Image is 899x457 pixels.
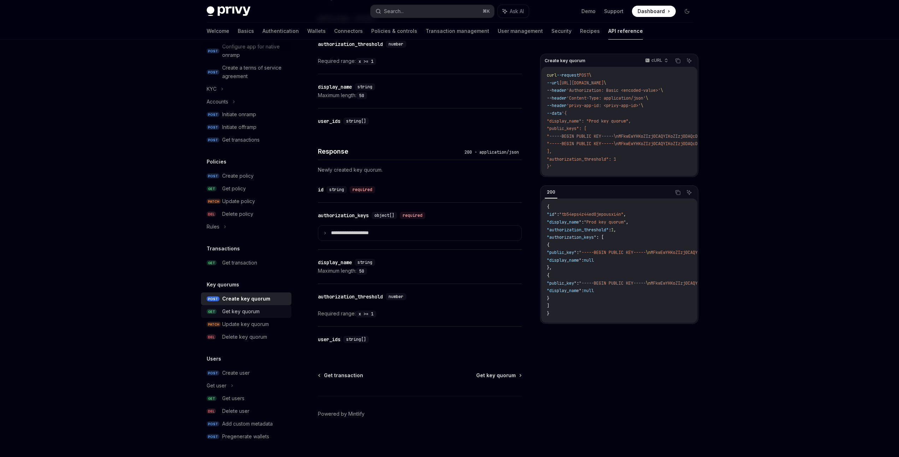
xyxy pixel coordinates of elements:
div: Get transaction [222,259,257,267]
a: GETGet users [201,392,291,405]
a: DELDelete key quorum [201,331,291,343]
span: : [581,288,584,293]
div: Create key quorum [222,295,270,303]
div: 200 [545,188,557,196]
span: DEL [207,334,216,340]
a: POSTPregenerate wallets [201,430,291,443]
span: POST [207,296,219,302]
button: Search...⌘K [371,5,494,18]
button: Toggle dark mode [681,6,693,17]
span: null [584,288,594,293]
span: DEL [207,212,216,217]
span: }, [547,265,552,271]
span: POST [207,112,219,117]
span: "public_key" [547,280,576,286]
span: : [ [596,235,604,240]
span: "-----BEGIN PUBLIC KEY----- [579,280,646,286]
span: null [584,257,594,263]
span: GET [207,396,217,401]
span: POST [207,421,219,427]
span: ⌘ K [483,8,490,14]
span: string [357,260,372,265]
a: Demo [581,8,596,15]
div: authorization_keys [318,212,369,219]
a: User management [498,23,543,40]
span: --url [547,80,559,85]
span: ] [547,303,549,309]
div: Delete policy [222,210,253,218]
a: Welcome [207,23,229,40]
span: "display_name": "Prod key quorum", [547,118,631,124]
div: required [400,212,425,219]
a: DELDelete user [201,405,291,417]
div: authorization_threshold [318,41,383,48]
span: POST [207,137,219,143]
span: --header [547,103,567,108]
span: object[] [374,213,394,218]
div: Get policy [222,184,246,193]
span: number [389,294,403,299]
a: Security [551,23,572,40]
span: "tb54eps4z44ed0jepousxi4n" [559,212,623,217]
div: required [350,186,375,193]
a: POSTCreate a terms of service agreement [201,61,291,83]
a: Dashboard [632,6,676,17]
button: cURL [641,55,671,67]
div: Required range: [318,309,522,318]
div: Create a terms of service agreement [222,64,287,81]
div: user_ids [318,336,341,343]
div: display_name [318,259,352,266]
span: string[] [346,118,366,124]
span: GET [207,309,217,314]
span: "authorization_threshold" [547,227,609,232]
span: ], [547,148,552,154]
span: GET [207,260,217,266]
span: MFkwEwYHKoZIzj0CAQYIKoZIzj0DAQcDQgAErzZtQr/bMIh3Y8f9ZqseB9i/AfjQ [651,280,809,286]
span: \ [641,103,643,108]
h5: Key quorums [207,280,239,289]
div: Accounts [207,97,228,106]
span: 'Content-Type: application/json' [567,95,646,101]
button: Copy the contents from the code block [673,188,682,197]
div: Update key quorum [222,320,269,328]
h5: Policies [207,158,226,166]
span: , [623,212,626,217]
button: Ask AI [498,5,529,18]
span: \ [589,72,591,78]
span: \n [646,280,651,286]
a: POSTCreate key quorum [201,292,291,305]
a: GETGet transaction [201,256,291,269]
span: "Prod key quorum" [584,219,626,225]
span: string[] [346,337,366,342]
span: \ [646,95,648,101]
span: "public_keys": [ [547,126,586,131]
a: GETGet policy [201,182,291,195]
span: Get key quorum [476,372,516,379]
div: Maximum length: [318,91,522,100]
div: Get transactions [222,136,260,144]
a: GETGet key quorum [201,305,291,318]
span: [URL][DOMAIN_NAME] [559,80,604,85]
span: MFkwEwYHKoZIzj0CAQYIKoZIzj0DAQcDQgAEx4aoeD72yykviK+f/ckqE2CItVIG [651,250,809,255]
span: 1 [611,227,614,232]
a: PATCHUpdate policy [201,195,291,208]
a: Authentication [262,23,299,40]
a: Get transaction [319,372,363,379]
img: dark logo [207,6,250,16]
h4: Response [318,147,462,156]
span: { [547,242,549,248]
h5: Users [207,355,221,363]
a: POSTCreate user [201,367,291,379]
span: "authorization_keys" [547,235,596,240]
span: POST [207,125,219,130]
span: "id" [547,212,557,217]
p: Newly created key quorum. [318,166,522,174]
a: DELDelete policy [201,208,291,220]
span: : [576,250,579,255]
div: Create user [222,369,250,377]
span: --request [557,72,579,78]
a: POSTCreate policy [201,170,291,182]
span: number [389,41,403,47]
span: POST [207,370,219,376]
span: "display_name" [547,219,581,225]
